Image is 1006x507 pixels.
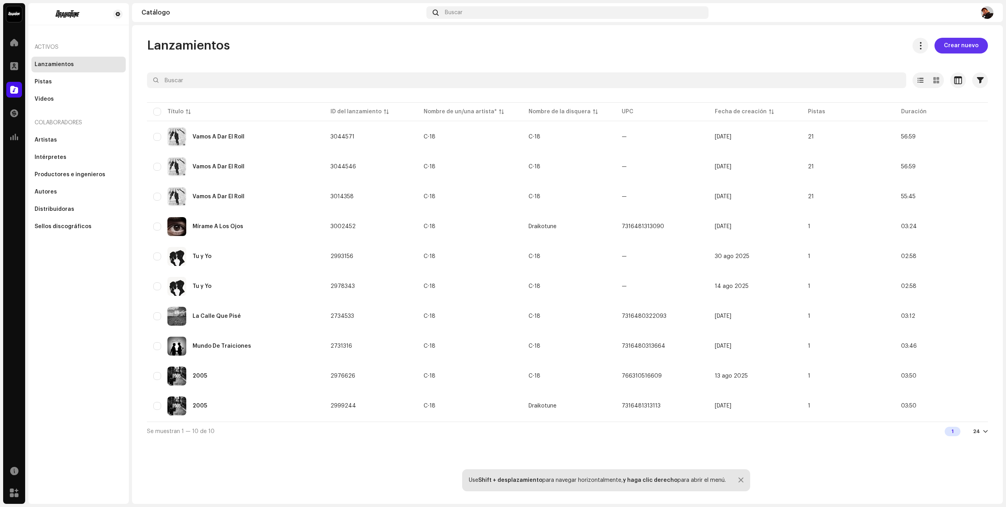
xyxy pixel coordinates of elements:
[808,313,810,319] span: 1
[934,38,988,53] button: Crear nuevo
[193,343,251,349] div: Mundo De Traiciones
[623,478,677,483] strong: y haga clic derecho
[35,154,66,160] div: Intérpretes
[901,254,916,259] span: 02:58
[973,428,980,435] div: 24
[424,313,516,319] span: C-18
[424,134,516,140] span: C-18
[193,164,244,170] div: Vamos A Dar El Roll
[6,6,22,22] img: 10370c6a-d0e2-4592-b8a2-38f444b0ca44
[35,223,92,230] div: Sellos discográficos
[147,429,215,434] span: Se muestran 1 — 10 de 10
[622,224,664,229] span: 7316481313090
[901,343,917,349] span: 03:46
[31,149,126,165] re-m-nav-item: Intérpretes
[193,313,241,319] div: La Calle Que Pisé
[35,206,74,212] div: Distribuidoras
[424,373,516,379] span: C-18
[901,134,916,140] span: 56:59
[715,134,731,140] span: 5 oct 2025
[330,134,354,140] span: 3044571
[424,164,516,170] span: C-18
[529,254,540,259] span: C-18
[715,284,749,289] span: 14 ago 2025
[31,91,126,107] re-m-nav-item: Videos
[622,164,627,170] span: —
[424,284,435,289] div: C-18
[424,254,516,259] span: C-18
[469,477,726,483] div: Use para navegar horizontalmente, para abrir el menú.
[622,254,627,259] span: —
[622,373,662,379] span: 766310516609
[193,373,207,379] div: 2005
[808,373,810,379] span: 1
[424,108,497,116] div: Nombre de un/una artista*
[31,184,126,200] re-m-nav-item: Autores
[31,167,126,183] re-m-nav-item: Productores e ingenieros
[31,201,126,217] re-m-nav-item: Distribuidoras
[35,137,57,143] div: Artistas
[529,224,556,229] span: Draikotune
[31,74,126,90] re-m-nav-item: Pistas
[167,217,186,236] img: a9c07cfe-b783-4244-850a-cac1f939f3f6
[808,254,810,259] span: 1
[715,313,731,319] span: 27 mar 2025
[330,194,354,199] span: 3014358
[330,108,382,116] div: ID del lanzamiento
[330,284,355,289] span: 2978343
[622,313,666,319] span: 7316480322093
[808,224,810,229] span: 1
[167,337,186,356] img: ff379b11-78f7-4089-a1b9-649a881bb48e
[424,343,516,349] span: C-18
[622,343,665,349] span: 7316480313664
[167,367,186,385] img: 00db36bb-15a5-43c1-8faf-130dfa105121
[193,194,244,199] div: Vamos A Dar El Roll
[330,343,352,349] span: 2731316
[478,478,542,483] strong: Shift + desplazamiento
[901,373,916,379] span: 03:50
[622,134,627,140] span: —
[35,9,101,19] img: fa294d24-6112-42a8-9831-6e0cd3b5fa40
[193,403,207,409] div: 2005
[715,108,767,116] div: Fecha de creación
[141,9,423,16] div: Catálogo
[330,164,356,170] span: 3044546
[35,79,52,85] div: Pistas
[193,134,244,140] div: Vamos A Dar El Roll
[715,403,731,409] span: 5 sept 2025
[35,61,74,68] div: Lanzamientos
[529,284,540,289] span: C-18
[330,313,354,319] span: 2734533
[330,224,356,229] span: 3002452
[808,134,814,140] span: 21
[31,219,126,234] re-m-nav-item: Sellos discográficos
[622,284,627,289] span: —
[330,254,353,259] span: 2993156
[424,194,435,199] div: C-18
[808,403,810,409] span: 1
[424,403,516,409] span: C-18
[35,171,105,178] div: Productores e ingenieros
[529,343,540,349] span: C-18
[167,108,184,116] div: Título
[424,343,435,349] div: C-18
[167,396,186,415] img: 5043906f-40bd-48f2-9ea7-e9dbcc4d96f6
[901,313,915,319] span: 03:12
[529,134,540,140] span: C-18
[424,254,435,259] div: C-18
[330,403,356,409] span: 2999244
[424,373,435,379] div: C-18
[529,403,556,409] span: Draikotune
[529,108,591,116] div: Nombre de la disquera
[424,194,516,199] span: C-18
[424,134,435,140] div: C-18
[167,307,186,326] img: 43360bd7-02fc-494a-9160-f0b087ce9c01
[901,164,916,170] span: 56:59
[31,132,126,148] re-m-nav-item: Artistas
[715,373,748,379] span: 13 ago 2025
[31,38,126,57] re-a-nav-header: Activos
[529,164,540,170] span: C-18
[424,403,435,409] div: C-18
[529,373,540,379] span: C-18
